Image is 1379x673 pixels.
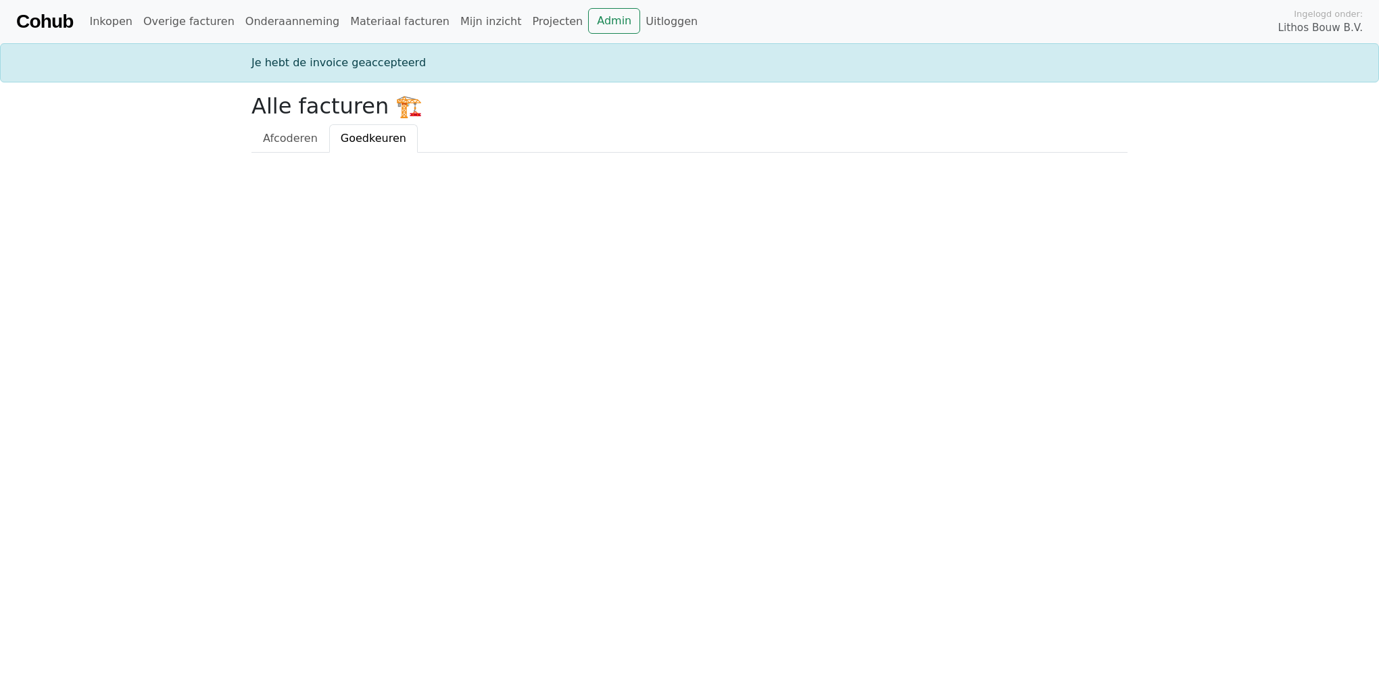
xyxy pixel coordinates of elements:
[527,8,588,35] a: Projecten
[240,8,345,35] a: Onderaanneming
[455,8,527,35] a: Mijn inzicht
[16,5,73,38] a: Cohub
[138,8,240,35] a: Overige facturen
[84,8,137,35] a: Inkopen
[243,55,1136,71] div: Je hebt de invoice geaccepteerd
[251,124,329,153] a: Afcoderen
[1294,7,1363,20] span: Ingelogd onder:
[329,124,418,153] a: Goedkeuren
[251,93,1128,119] h2: Alle facturen 🏗️
[640,8,703,35] a: Uitloggen
[263,132,318,145] span: Afcoderen
[341,132,406,145] span: Goedkeuren
[345,8,455,35] a: Materiaal facturen
[1278,20,1363,36] span: Lithos Bouw B.V.
[588,8,640,34] a: Admin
